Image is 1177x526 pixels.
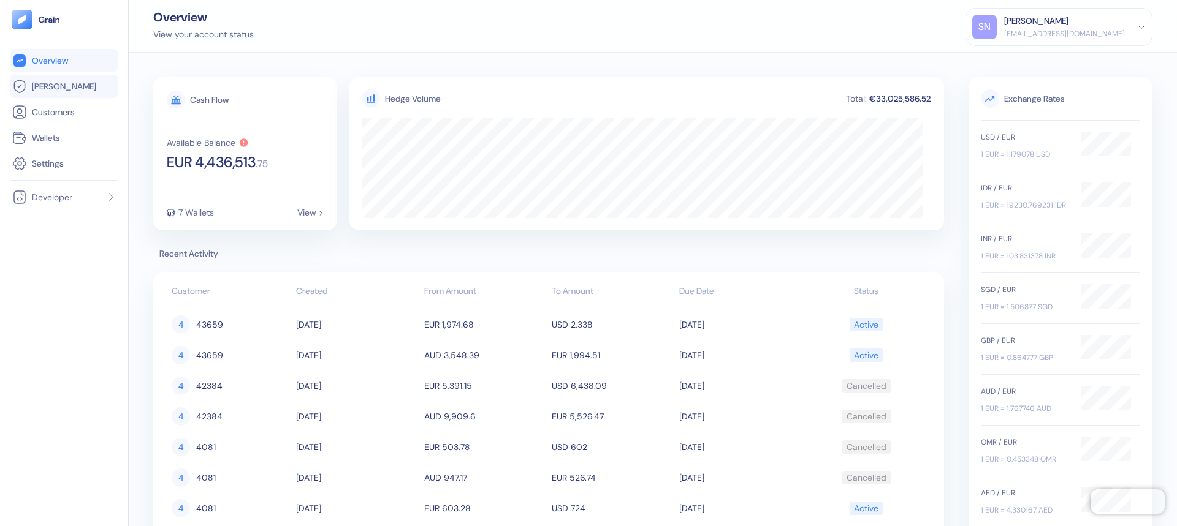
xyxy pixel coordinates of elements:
[549,493,676,524] td: USD 724
[549,309,676,340] td: USD 2,338
[676,462,804,493] td: [DATE]
[297,208,324,217] div: View >
[38,15,61,24] img: logo
[847,406,886,427] div: Cancelled
[12,10,32,29] img: logo-tablet-V2.svg
[172,346,190,364] div: 4
[807,285,926,298] div: Status
[981,454,1069,465] div: 1 EUR = 0.453348 OMR
[32,157,64,170] span: Settings
[12,130,116,145] a: Wallets
[549,370,676,401] td: USD 6,438.09
[32,80,96,92] span: [PERSON_NAME]
[167,138,235,147] div: Available Balance
[196,345,223,366] span: 43659
[549,462,676,493] td: EUR 526.74
[981,352,1069,363] div: 1 EUR = 0.864777 GBP
[981,200,1069,211] div: 1 EUR = 19230.769231 IDR
[676,432,804,462] td: [DATE]
[32,191,72,203] span: Developer
[1091,489,1165,514] iframe: Chatra live chat
[981,89,1140,108] span: Exchange Rates
[847,437,886,457] div: Cancelled
[981,250,1069,261] div: 1 EUR = 103.831378 INR
[854,314,878,335] div: Active
[981,301,1069,312] div: 1 EUR = 1.506877 SGD
[549,280,676,304] th: To Amount
[293,401,421,432] td: [DATE]
[676,401,804,432] td: [DATE]
[293,309,421,340] td: [DATE]
[981,403,1069,414] div: 1 EUR = 1.767746 AUD
[153,11,254,23] div: Overview
[196,406,223,427] span: 42384
[32,106,75,118] span: Customers
[981,284,1069,295] div: SGD / EUR
[293,432,421,462] td: [DATE]
[172,438,190,456] div: 4
[172,499,190,517] div: 4
[676,309,804,340] td: [DATE]
[549,432,676,462] td: USD 602
[190,96,229,104] div: Cash Flow
[196,375,223,396] span: 42384
[178,208,214,217] div: 7 Wallets
[172,468,190,487] div: 4
[847,467,886,488] div: Cancelled
[981,132,1069,143] div: USD / EUR
[981,149,1069,160] div: 1 EUR = 1.179078 USD
[32,132,60,144] span: Wallets
[421,309,549,340] td: EUR 1,974.68
[549,401,676,432] td: EUR 5,526.47
[981,505,1069,516] div: 1 EUR = 4.330167 AED
[676,340,804,370] td: [DATE]
[868,94,932,103] div: €33,025,586.52
[845,94,868,103] div: Total:
[421,280,549,304] th: From Amount
[385,92,441,105] div: Hedge Volume
[196,314,223,335] span: 43659
[854,498,878,519] div: Active
[981,437,1069,448] div: OMR / EUR
[854,345,878,366] div: Active
[421,493,549,524] td: EUR 603.28
[153,247,944,260] span: Recent Activity
[167,155,256,170] span: EUR 4,436,513
[172,315,190,334] div: 4
[676,280,804,304] th: Due Date
[12,156,116,171] a: Settings
[12,105,116,119] a: Customers
[972,15,997,39] div: SN
[196,498,216,519] span: 4081
[981,182,1069,193] div: IDR / EUR
[166,280,293,304] th: Customer
[172,407,190,426] div: 4
[196,467,216,488] span: 4081
[676,370,804,401] td: [DATE]
[1004,28,1125,39] div: [EMAIL_ADDRESS][DOMAIN_NAME]
[293,340,421,370] td: [DATE]
[421,432,549,462] td: EUR 503.78
[256,159,268,169] span: . 75
[981,487,1069,498] div: AED / EUR
[293,493,421,524] td: [DATE]
[676,493,804,524] td: [DATE]
[421,370,549,401] td: EUR 5,391.15
[421,340,549,370] td: AUD 3,548.39
[293,280,421,304] th: Created
[421,401,549,432] td: AUD 9,909.6
[549,340,676,370] td: EUR 1,994.51
[293,370,421,401] td: [DATE]
[32,54,68,67] span: Overview
[12,53,116,68] a: Overview
[196,437,216,457] span: 4081
[293,462,421,493] td: [DATE]
[847,375,886,396] div: Cancelled
[981,386,1069,397] div: AUD / EUR
[172,377,190,395] div: 4
[1004,15,1068,28] div: [PERSON_NAME]
[153,28,254,41] div: View your account status
[167,138,249,148] button: Available Balance
[421,462,549,493] td: AUD 947.17
[12,79,116,94] a: [PERSON_NAME]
